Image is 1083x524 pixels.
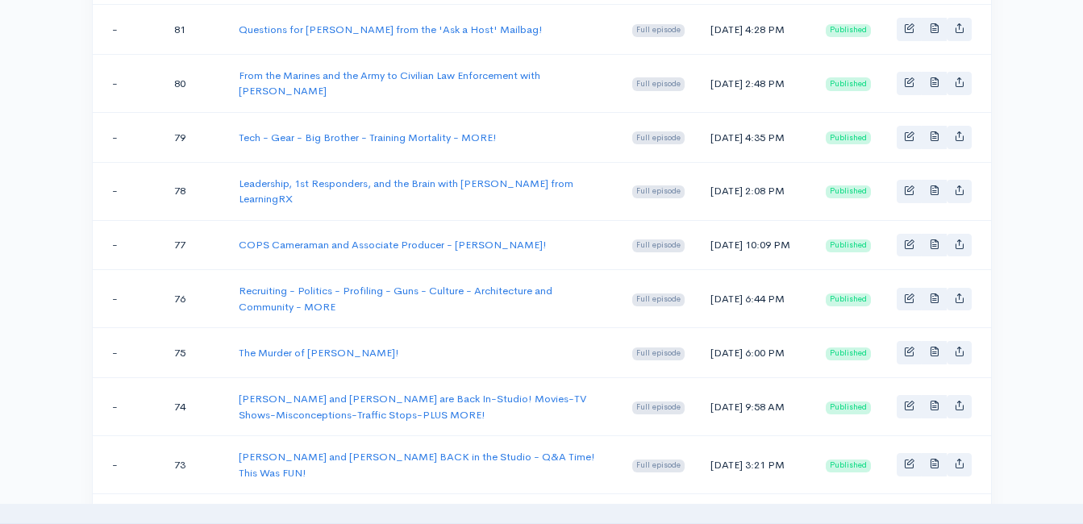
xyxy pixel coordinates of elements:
[239,23,543,36] a: Questions for [PERSON_NAME] from the 'Ask a Host' Mailbag!
[161,270,226,328] td: 76
[93,436,162,494] td: -
[698,54,813,112] td: [DATE] 2:48 PM
[698,5,813,55] td: [DATE] 4:28 PM
[897,72,972,95] div: Basic example
[897,126,972,149] div: Basic example
[897,234,972,257] div: Basic example
[161,5,226,55] td: 81
[826,293,871,306] span: Published
[93,162,162,220] td: -
[239,131,497,144] a: Tech - Gear - Big Brother - Training Mortality - MORE!
[698,378,813,436] td: [DATE] 9:58 AM
[239,392,586,422] a: [PERSON_NAME] and [PERSON_NAME] are Back In-Studio! Movies-TV Shows-Misconceptions-Traffic Stops-...
[239,284,552,314] a: Recruiting - Politics - Profiling - Guns - Culture - Architecture and Community - MORE
[897,288,972,311] div: Basic example
[93,220,162,270] td: -
[632,185,685,198] span: Full episode
[698,328,813,378] td: [DATE] 6:00 PM
[93,270,162,328] td: -
[161,328,226,378] td: 75
[93,112,162,162] td: -
[698,220,813,270] td: [DATE] 10:09 PM
[826,401,871,414] span: Published
[698,436,813,494] td: [DATE] 3:21 PM
[632,77,685,90] span: Full episode
[897,341,972,364] div: Basic example
[632,131,685,144] span: Full episode
[93,54,162,112] td: -
[93,5,162,55] td: -
[239,69,540,98] a: From the Marines and the Army to Civilian Law Enforcement with [PERSON_NAME]
[161,378,226,436] td: 74
[161,220,226,270] td: 77
[698,112,813,162] td: [DATE] 4:35 PM
[161,112,226,162] td: 79
[897,18,972,41] div: Basic example
[632,460,685,472] span: Full episode
[161,436,226,494] td: 73
[826,460,871,472] span: Published
[826,185,871,198] span: Published
[826,239,871,252] span: Published
[93,328,162,378] td: -
[632,293,685,306] span: Full episode
[698,270,813,328] td: [DATE] 6:44 PM
[632,24,685,37] span: Full episode
[632,239,685,252] span: Full episode
[161,162,226,220] td: 78
[239,177,573,206] a: Leadership, 1st Responders, and the Brain with [PERSON_NAME] from LearningRX
[826,347,871,360] span: Published
[632,401,685,414] span: Full episode
[826,24,871,37] span: Published
[161,54,226,112] td: 80
[239,238,547,252] a: COPS Cameraman and Associate Producer - [PERSON_NAME]!
[239,346,399,360] a: The Murder of [PERSON_NAME]!
[897,180,972,203] div: Basic example
[897,395,972,418] div: Basic example
[239,450,595,480] a: [PERSON_NAME] and [PERSON_NAME] BACK in the Studio - Q&A Time! This Was FUN!
[826,131,871,144] span: Published
[93,378,162,436] td: -
[698,162,813,220] td: [DATE] 2:08 PM
[826,77,871,90] span: Published
[632,347,685,360] span: Full episode
[897,453,972,476] div: Basic example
